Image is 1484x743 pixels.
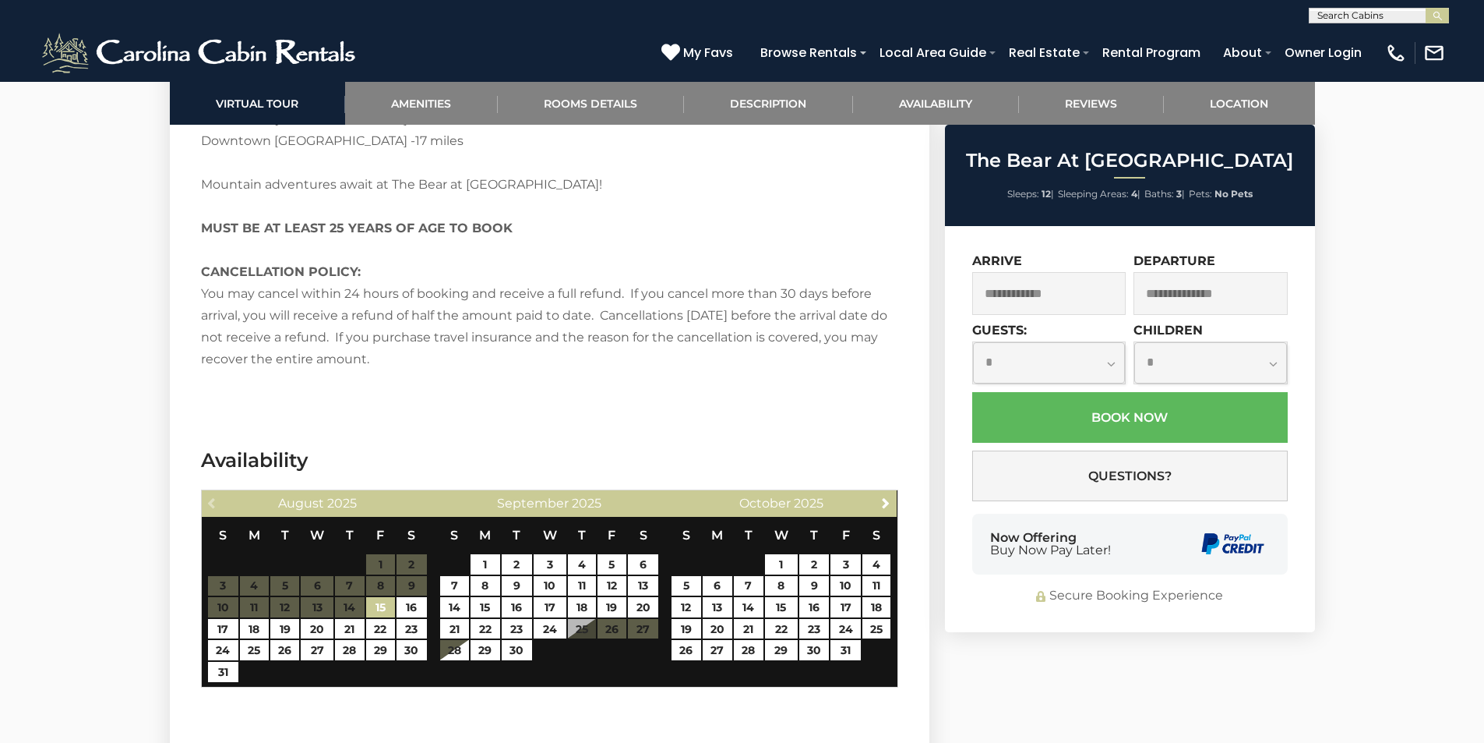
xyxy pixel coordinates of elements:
span: Buy Now Pay Later! [990,544,1111,557]
a: Location [1164,82,1315,125]
span: August [278,496,324,511]
a: 9 [502,576,532,596]
a: Virtual Tour [170,82,345,125]
li: | [1007,184,1054,204]
a: 16 [502,597,532,617]
a: 18 [862,597,890,617]
a: 21 [440,619,469,639]
a: 21 [734,619,763,639]
button: Questions? [972,451,1288,501]
a: 17 [830,597,861,617]
span: 2025 [327,496,357,511]
a: 16 [799,597,830,617]
a: 24 [534,619,566,639]
a: 5 [672,576,700,596]
a: 28 [335,640,364,660]
li: | [1058,184,1140,204]
span: Monday [249,528,260,543]
a: 22 [471,619,499,639]
a: 19 [672,619,700,639]
a: 15 [765,597,798,617]
a: Rooms Details [498,82,684,125]
a: 15 [366,597,395,617]
a: 14 [440,597,469,617]
a: 23 [502,619,532,639]
a: 1 [765,554,798,575]
a: 27 [301,640,333,660]
a: 17 [534,597,566,617]
span: 2025 [572,496,601,511]
a: 6 [703,576,733,596]
span: 2025 [794,496,823,511]
a: 24 [830,619,861,639]
a: 20 [628,597,658,617]
strong: 12 [1042,188,1051,200]
a: 1 [471,554,499,575]
a: 19 [597,597,626,617]
a: 25 [240,640,269,660]
a: 24 [208,640,238,660]
span: Saturday [640,528,647,543]
label: Children [1133,323,1203,338]
a: 12 [672,597,700,617]
a: 30 [502,640,532,660]
span: Wednesday [543,528,557,543]
a: My Favs [661,43,737,63]
a: 22 [366,619,395,639]
a: Real Estate [1001,39,1087,66]
a: 18 [240,619,269,639]
a: Availability [853,82,1019,125]
span: Friday [376,528,384,543]
span: October [739,496,791,511]
a: Local Area Guide [872,39,994,66]
a: Rental Program [1094,39,1208,66]
span: Sunday [450,528,458,543]
span: Next [879,497,892,509]
a: 15 [471,597,499,617]
span: Monday [711,528,723,543]
span: Pets: [1189,188,1212,200]
a: 21 [335,619,364,639]
a: 30 [397,640,427,660]
a: 5 [597,554,626,575]
a: 20 [301,619,333,639]
a: 22 [765,619,798,639]
a: 9 [799,576,830,596]
strong: 3 [1176,188,1182,200]
span: Wednesday [774,528,788,543]
span: Baths: [1144,188,1174,200]
span: Sleeps: [1007,188,1039,200]
a: 31 [830,640,861,660]
a: 14 [734,597,763,617]
span: Thursday [346,528,354,543]
label: Departure [1133,253,1215,268]
img: mail-regular-white.png [1423,42,1445,64]
a: 23 [397,619,427,639]
a: 29 [366,640,395,660]
a: Reviews [1019,82,1164,125]
a: Owner Login [1277,39,1369,66]
span: Friday [608,528,615,543]
li: | [1144,184,1185,204]
span: Tuesday [745,528,753,543]
label: Guests: [972,323,1027,338]
a: 18 [568,597,596,617]
strong: MUST BE AT LEAST 25 YEARS OF AGE TO BOOK CANCELLATION POLICY: [201,221,513,279]
a: 16 [397,597,427,617]
span: My Favs [683,43,733,62]
a: 10 [830,576,861,596]
span: Sunday [219,528,227,543]
a: Browse Rentals [753,39,865,66]
span: Tuesday [281,528,289,543]
a: 27 [703,640,733,660]
a: 28 [734,640,763,660]
a: 6 [628,554,658,575]
span: Saturday [872,528,880,543]
a: 13 [703,597,733,617]
a: Amenities [345,82,498,125]
a: 11 [862,576,890,596]
span: Thursday [810,528,818,543]
a: 19 [270,619,299,639]
h2: The Bear At [GEOGRAPHIC_DATA] [949,150,1311,171]
a: 2 [799,554,830,575]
